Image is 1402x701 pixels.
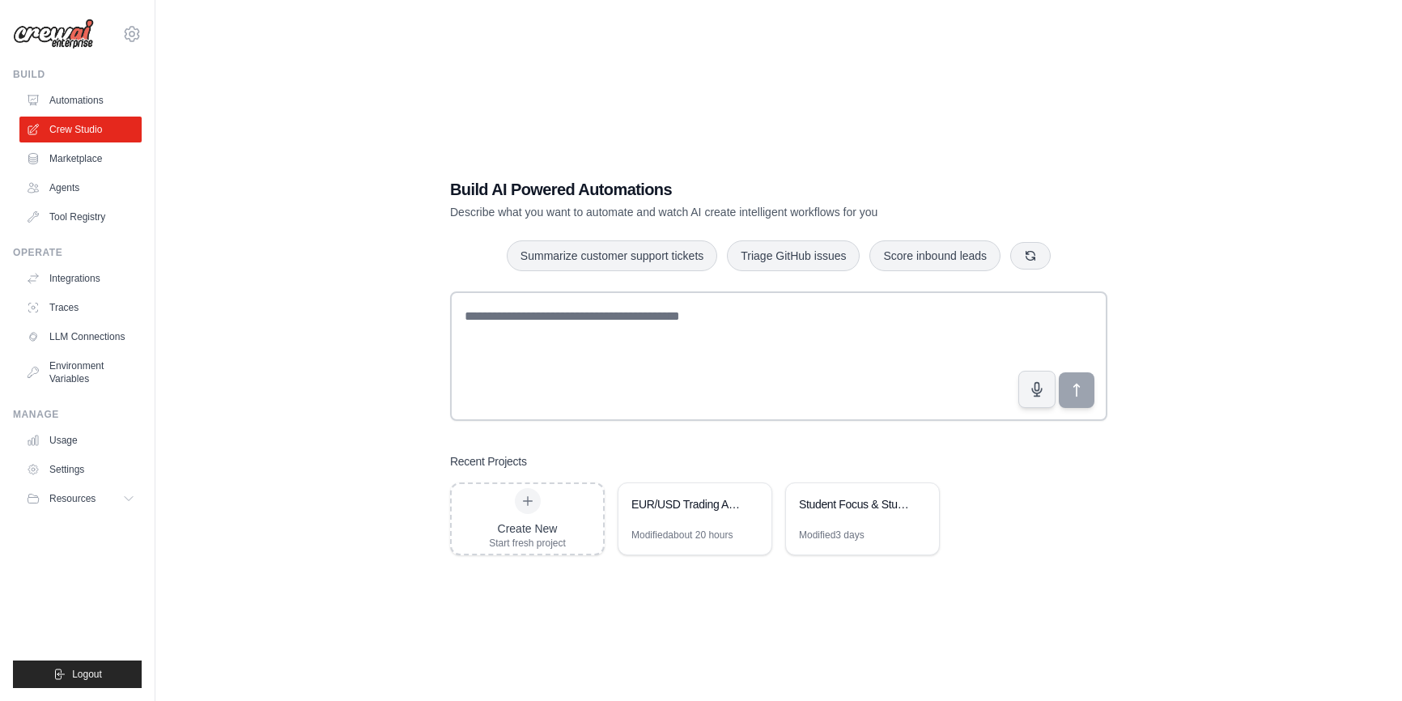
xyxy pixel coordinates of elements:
[631,496,742,512] div: EUR/USD Trading AI Assistant
[869,240,1001,271] button: Score inbound leads
[13,68,142,81] div: Build
[799,496,910,512] div: Student Focus & Study Success Assistant
[19,295,142,321] a: Traces
[72,668,102,681] span: Logout
[489,537,566,550] div: Start fresh project
[489,520,566,537] div: Create New
[727,240,860,271] button: Triage GitHub issues
[13,661,142,688] button: Logout
[507,240,717,271] button: Summarize customer support tickets
[19,266,142,291] a: Integrations
[450,204,994,220] p: Describe what you want to automate and watch AI create intelligent workflows for you
[49,492,96,505] span: Resources
[1018,371,1056,408] button: Click to speak your automation idea
[19,427,142,453] a: Usage
[19,175,142,201] a: Agents
[799,529,865,542] div: Modified 3 days
[19,204,142,230] a: Tool Registry
[19,457,142,482] a: Settings
[450,453,527,469] h3: Recent Projects
[631,529,733,542] div: Modified about 20 hours
[19,353,142,392] a: Environment Variables
[19,87,142,113] a: Automations
[13,408,142,421] div: Manage
[19,486,142,512] button: Resources
[13,246,142,259] div: Operate
[19,324,142,350] a: LLM Connections
[19,117,142,142] a: Crew Studio
[1010,242,1051,270] button: Get new suggestions
[19,146,142,172] a: Marketplace
[13,19,94,49] img: Logo
[450,178,994,201] h1: Build AI Powered Automations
